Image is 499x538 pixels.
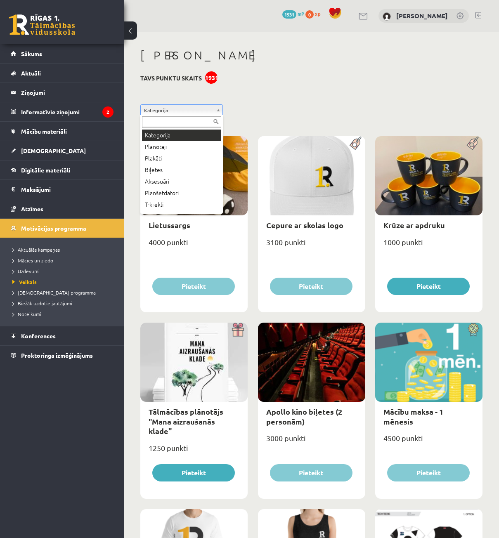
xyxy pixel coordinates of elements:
div: Planšetdatori [142,187,221,199]
div: Suvenīri [142,210,221,222]
div: Plānotāji [142,141,221,153]
div: Biļetes [142,164,221,176]
div: Kategorija [142,130,221,141]
div: Plakāti [142,153,221,164]
div: T-krekli [142,199,221,210]
div: Aksesuāri [142,176,221,187]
